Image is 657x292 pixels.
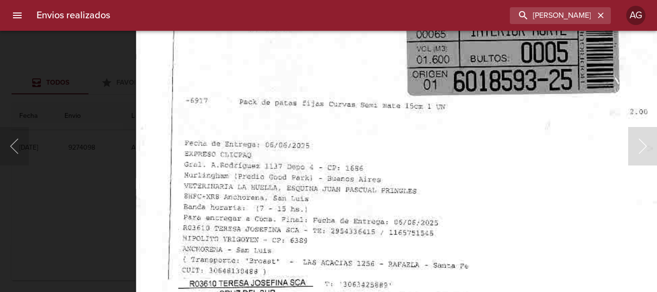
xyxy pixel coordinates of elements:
[626,6,645,25] div: AG
[6,4,29,27] button: menu
[628,127,657,165] button: Siguiente
[626,6,645,25] div: Abrir información de usuario
[510,7,594,24] input: buscar
[37,8,110,23] h6: Envios realizados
